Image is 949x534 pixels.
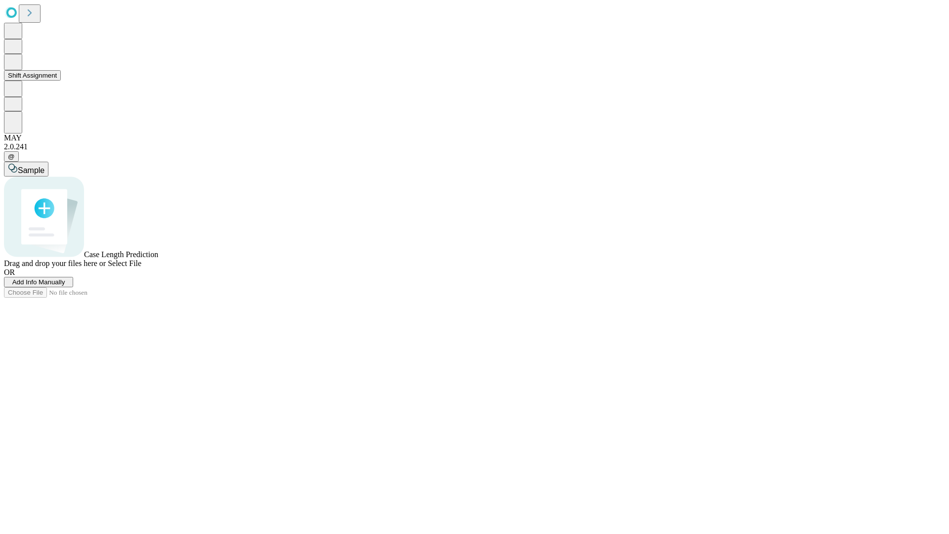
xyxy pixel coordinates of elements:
[4,268,15,276] span: OR
[4,151,19,162] button: @
[108,259,141,267] span: Select File
[4,133,945,142] div: MAY
[8,153,15,160] span: @
[4,259,106,267] span: Drag and drop your files here or
[4,277,73,287] button: Add Info Manually
[12,278,65,286] span: Add Info Manually
[4,142,945,151] div: 2.0.241
[4,162,48,177] button: Sample
[84,250,158,259] span: Case Length Prediction
[18,166,44,175] span: Sample
[4,70,61,81] button: Shift Assignment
